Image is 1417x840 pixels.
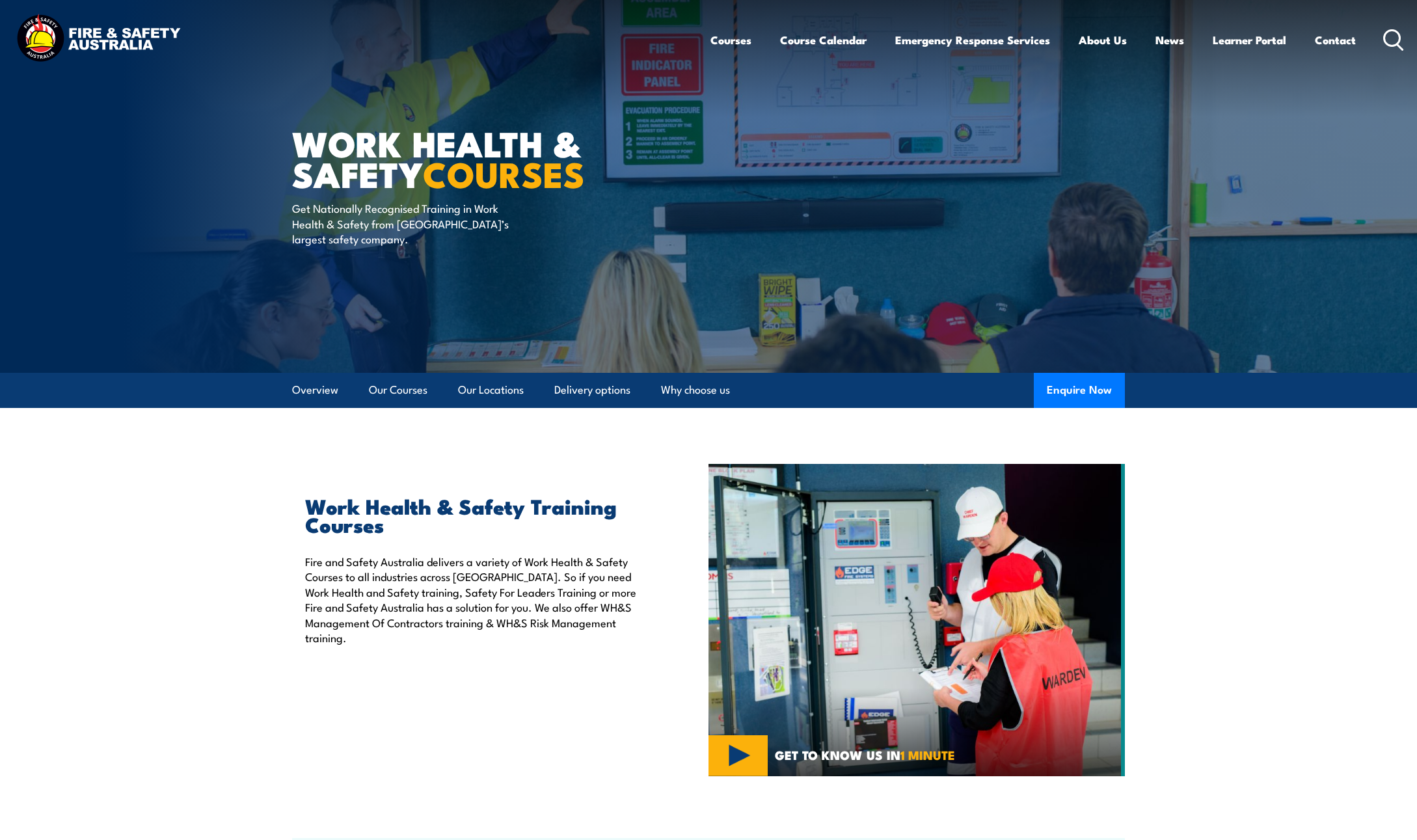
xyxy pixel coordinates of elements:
a: Delivery options [554,373,630,407]
a: Our Courses [369,373,427,407]
a: Why choose us [661,373,730,407]
a: About Us [1079,23,1127,57]
a: Course Calendar [780,23,867,57]
p: Fire and Safety Australia delivers a variety of Work Health & Safety Courses to all industries ac... [305,554,649,645]
strong: COURSES [423,146,585,200]
a: News [1155,23,1184,57]
a: Emergency Response Services [895,23,1050,57]
p: Get Nationally Recognised Training in Work Health & Safety from [GEOGRAPHIC_DATA]’s largest safet... [292,200,530,246]
img: Workplace Health & Safety COURSES [708,464,1125,776]
h1: Work Health & Safety [292,128,614,188]
span: GET TO KNOW US IN [775,749,955,761]
a: Learner Portal [1213,23,1286,57]
a: Our Locations [458,373,524,407]
h2: Work Health & Safety Training Courses [305,496,649,533]
a: Courses [710,23,751,57]
a: Overview [292,373,338,407]
button: Enquire Now [1034,373,1125,408]
strong: 1 MINUTE [900,745,955,764]
a: Contact [1315,23,1356,57]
